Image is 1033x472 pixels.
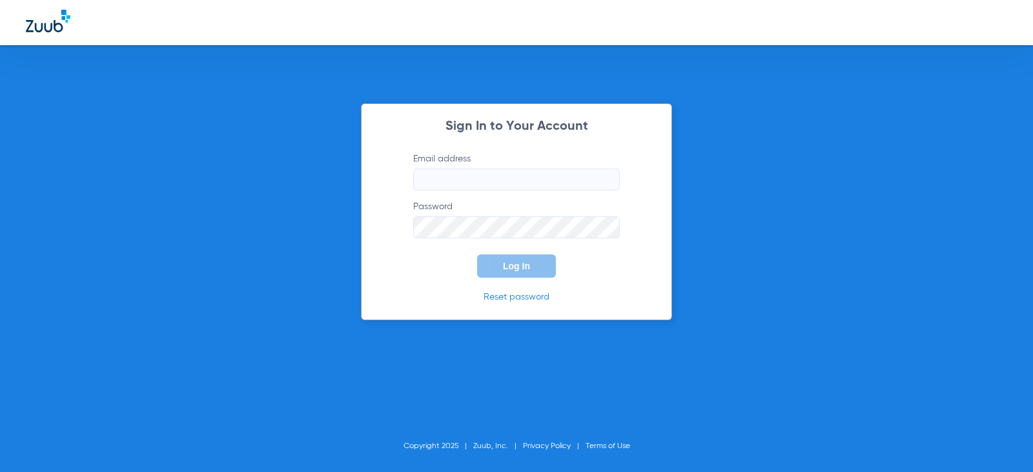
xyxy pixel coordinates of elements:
[477,254,556,278] button: Log In
[473,440,523,453] li: Zuub, Inc.
[503,261,530,271] span: Log In
[413,200,620,238] label: Password
[968,410,1033,472] iframe: Chat Widget
[484,292,549,302] a: Reset password
[26,10,70,32] img: Zuub Logo
[413,169,620,190] input: Email address
[413,152,620,190] label: Email address
[586,442,630,450] a: Terms of Use
[404,440,473,453] li: Copyright 2025
[523,442,571,450] a: Privacy Policy
[394,120,639,133] h2: Sign In to Your Account
[413,216,620,238] input: Password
